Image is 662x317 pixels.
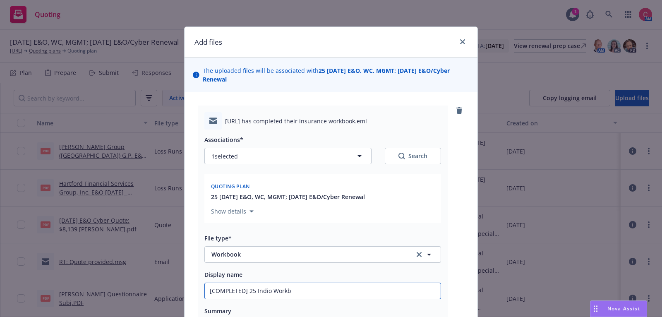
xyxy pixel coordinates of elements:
span: 1 selected [211,152,238,161]
span: Summary [204,307,231,315]
span: Workbook [211,250,403,259]
input: Add display name here... [205,283,441,299]
button: SearchSearch [385,148,441,164]
button: Show details [208,207,257,216]
h1: Add files [194,37,222,48]
button: 25 [DATE] E&O, WC, MGMT; [DATE] E&O/Cyber Renewal [211,192,365,201]
button: Nova Assist [590,300,647,317]
span: Nova Assist [607,305,640,312]
button: 1selected [204,148,372,164]
button: Workbookclear selection [204,246,441,263]
span: Associations* [204,136,243,144]
span: The uploaded files will be associated with [203,66,469,84]
a: remove [454,106,464,115]
span: Quoting plan [211,183,250,190]
strong: 25 [DATE] E&O, WC, MGMT; [DATE] E&O/Cyber Renewal [203,67,450,83]
a: clear selection [414,250,424,259]
span: File type* [204,234,232,242]
div: Drag to move [590,301,601,317]
a: close [458,37,468,47]
span: [URL] has completed their insurance workbook.eml [225,117,367,125]
div: Search [398,152,427,160]
svg: Search [398,153,405,159]
span: Display name [204,271,242,279]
